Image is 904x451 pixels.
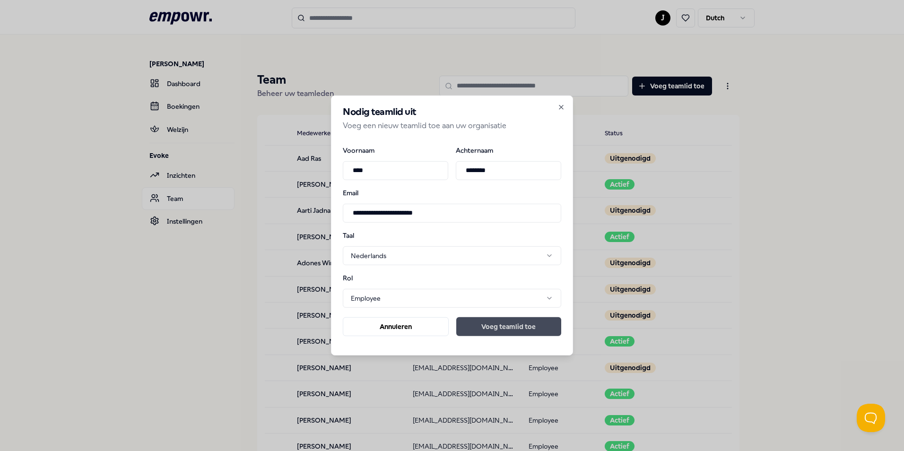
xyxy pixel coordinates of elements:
label: Taal [343,232,392,238]
p: Voeg een nieuw teamlid toe aan uw organisatie [343,120,561,132]
label: Rol [343,275,392,281]
label: Voornaam [343,147,448,153]
h2: Nodig teamlid uit [343,107,561,117]
label: Email [343,189,561,196]
label: Achternaam [456,147,561,153]
button: Annuleren [343,317,449,336]
button: Voeg teamlid toe [456,317,561,336]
